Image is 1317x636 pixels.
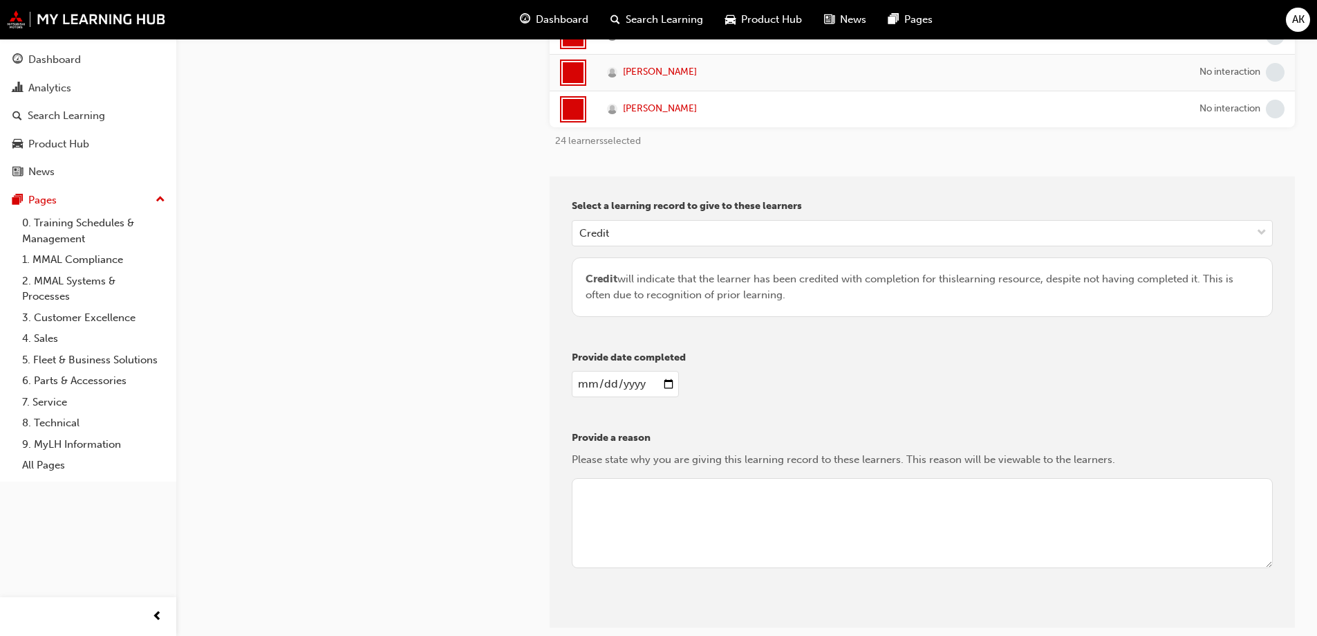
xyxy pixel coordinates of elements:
span: learningRecordVerb_NONE-icon [1266,63,1285,82]
div: News [28,164,55,180]
span: Pages [904,12,933,28]
span: News [840,12,866,28]
div: will indicate that the learner has been credited with completion for this learning resource , des... [586,271,1258,302]
span: AK [1292,12,1305,28]
span: car-icon [12,138,23,151]
a: pages-iconPages [877,6,944,34]
div: Search Learning [28,108,105,124]
a: 7. Service [17,392,171,413]
a: 0. Training Schedules & Management [17,212,171,249]
span: pages-icon [12,194,23,207]
a: guage-iconDashboard [509,6,599,34]
a: [PERSON_NAME] [607,101,1179,117]
a: [PERSON_NAME] [607,64,1179,80]
span: guage-icon [12,54,23,66]
a: Product Hub [6,131,171,157]
a: 3. Customer Excellence [17,307,171,329]
button: Pages [6,188,171,213]
a: 8. Technical [17,412,171,434]
p: Provide a reason [572,430,1273,446]
span: search-icon [610,11,620,28]
span: 24 learners selected [555,135,641,147]
div: Product Hub [28,136,89,152]
span: Credit [586,273,617,285]
a: 2. MMAL Systems & Processes [17,271,171,307]
a: Analytics [6,75,171,101]
span: [PERSON_NAME] [623,64,697,80]
span: Search Learning [626,12,703,28]
div: No interaction [1199,102,1260,116]
a: news-iconNews [813,6,877,34]
span: search-icon [12,110,22,122]
a: 1. MMAL Compliance [17,249,171,271]
span: news-icon [824,11,834,28]
p: Select a learning record to give to these learners [572,199,1273,215]
span: prev-icon [152,608,162,626]
div: Dashboard [28,52,81,68]
div: Analytics [28,80,71,96]
p: Provide date completed [572,350,1273,366]
button: DashboardAnalyticsSearch LearningProduct HubNews [6,44,171,188]
span: Please state why you are giving this learning record to these learners. This reason will be viewa... [572,453,1115,466]
span: pages-icon [888,11,899,28]
input: enter a date [572,371,679,397]
a: car-iconProduct Hub [714,6,813,34]
a: News [6,159,171,185]
span: Product Hub [741,12,802,28]
span: news-icon [12,166,23,179]
div: Pages [28,192,57,208]
span: up-icon [156,191,165,209]
span: down-icon [1257,224,1267,242]
span: guage-icon [520,11,530,28]
span: learningRecordVerb_NONE-icon [1266,100,1285,118]
a: All Pages [17,455,171,476]
div: Credit [579,225,609,241]
div: No interaction [1199,66,1260,79]
a: 5. Fleet & Business Solutions [17,349,171,371]
span: Dashboard [536,12,588,28]
a: 9. MyLH Information [17,434,171,455]
span: [PERSON_NAME] [623,101,697,117]
img: mmal [7,10,166,28]
a: Search Learning [6,103,171,129]
button: AK [1286,8,1310,32]
span: chart-icon [12,82,23,95]
span: car-icon [725,11,736,28]
a: search-iconSearch Learning [599,6,714,34]
a: 4. Sales [17,328,171,349]
a: 6. Parts & Accessories [17,370,171,392]
a: Dashboard [6,47,171,73]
